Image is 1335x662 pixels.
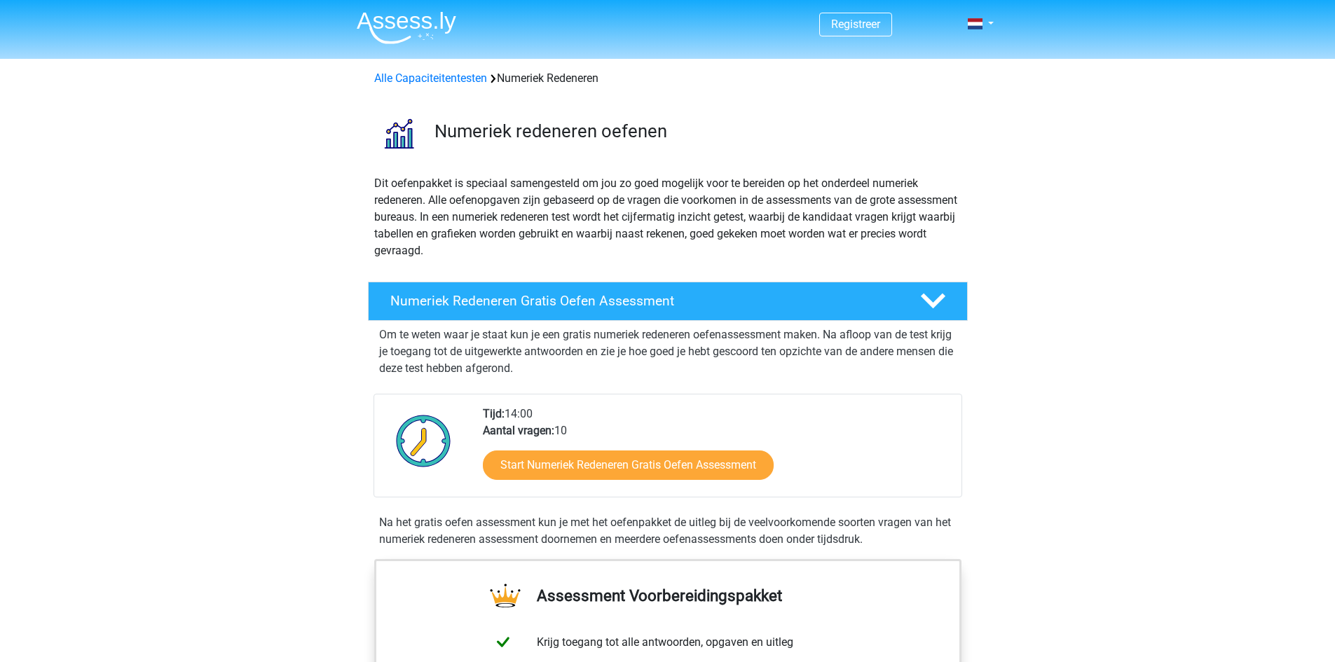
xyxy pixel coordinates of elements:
[831,18,880,31] a: Registreer
[483,424,554,437] b: Aantal vragen:
[434,120,957,142] h3: Numeriek redeneren oefenen
[374,514,962,548] div: Na het gratis oefen assessment kun je met het oefenpakket de uitleg bij de veelvoorkomende soorte...
[374,71,487,85] a: Alle Capaciteitentesten
[374,175,961,259] p: Dit oefenpakket is speciaal samengesteld om jou zo goed mogelijk voor te bereiden op het onderdee...
[388,406,459,476] img: Klok
[483,450,774,480] a: Start Numeriek Redeneren Gratis Oefen Assessment
[362,282,973,321] a: Numeriek Redeneren Gratis Oefen Assessment
[369,70,967,87] div: Numeriek Redeneren
[379,326,957,377] p: Om te weten waar je staat kun je een gratis numeriek redeneren oefenassessment maken. Na afloop v...
[390,293,898,309] h4: Numeriek Redeneren Gratis Oefen Assessment
[483,407,505,420] b: Tijd:
[472,406,961,497] div: 14:00 10
[357,11,456,44] img: Assessly
[369,104,428,163] img: numeriek redeneren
